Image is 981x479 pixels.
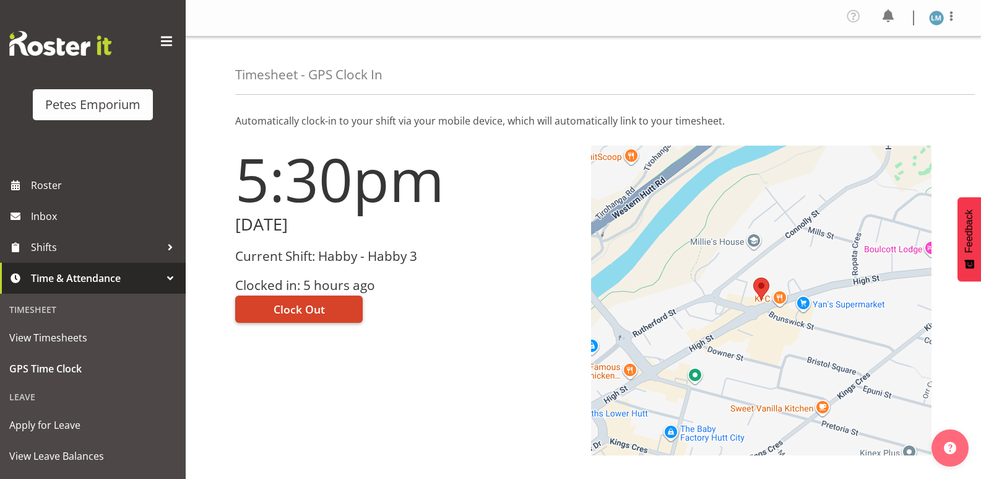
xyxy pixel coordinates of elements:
[235,68,382,82] h4: Timesheet - GPS Clock In
[3,353,183,384] a: GPS Time Clock
[31,207,179,226] span: Inbox
[9,31,111,56] img: Rosterit website logo
[235,215,576,234] h2: [DATE]
[964,209,975,253] span: Feedback
[235,249,576,263] h3: Current Shift: Habby - Habby 3
[235,296,363,323] button: Clock Out
[9,359,176,378] span: GPS Time Clock
[235,146,576,213] h1: 5:30pm
[274,301,325,317] span: Clock Out
[45,95,140,114] div: Petes Emporium
[9,328,176,347] span: View Timesheets
[235,113,931,128] p: Automatically clock-in to your shift via your mobile device, which will automatically link to you...
[3,297,183,322] div: Timesheet
[3,384,183,410] div: Leave
[957,197,981,281] button: Feedback - Show survey
[9,447,176,465] span: View Leave Balances
[31,269,161,288] span: Time & Attendance
[31,238,161,257] span: Shifts
[3,322,183,353] a: View Timesheets
[929,11,944,25] img: lianne-morete5410.jpg
[31,176,179,195] span: Roster
[944,442,956,454] img: help-xxl-2.png
[235,278,576,292] h3: Clocked in: 5 hours ago
[3,410,183,441] a: Apply for Leave
[9,416,176,434] span: Apply for Leave
[3,441,183,472] a: View Leave Balances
